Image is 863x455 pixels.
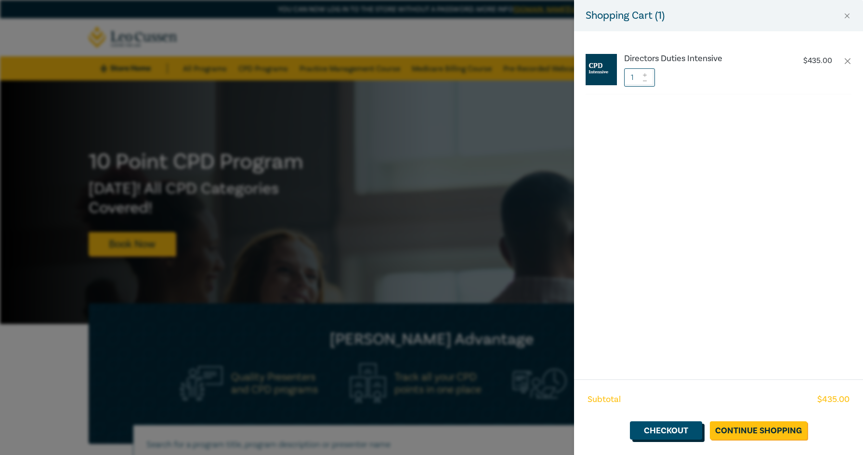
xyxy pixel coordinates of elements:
[843,12,851,20] button: Close
[586,54,617,85] img: CPD%20Intensive.jpg
[710,421,807,440] a: Continue Shopping
[588,393,621,406] span: Subtotal
[803,56,832,65] p: $ 435.00
[586,8,665,24] h5: Shopping Cart ( 1 )
[817,393,850,406] span: $ 435.00
[630,421,702,440] a: Checkout
[624,54,784,64] a: Directors Duties Intensive
[624,68,655,87] input: 1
